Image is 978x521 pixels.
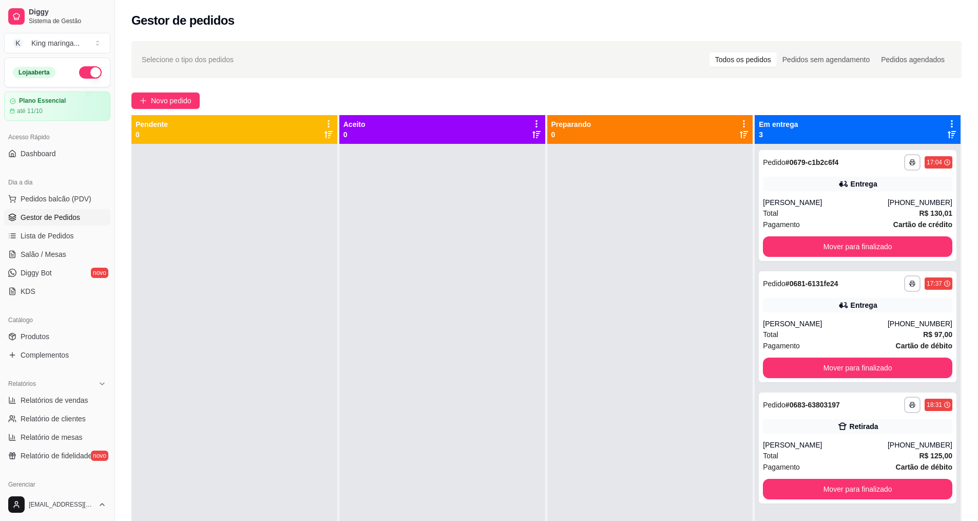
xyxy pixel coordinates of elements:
a: Dashboard [4,145,110,162]
button: Mover para finalizado [763,358,952,378]
span: Gestor de Pedidos [21,212,80,222]
article: Plano Essencial [19,97,66,105]
span: Relatório de clientes [21,414,86,424]
span: Pagamento [763,340,800,351]
span: Sistema de Gestão [29,17,106,25]
span: Relatório de mesas [21,432,83,442]
h2: Gestor de pedidos [131,12,235,29]
span: Relatório de fidelidade [21,451,92,461]
div: Loja aberta [13,67,55,78]
div: Pedidos sem agendamento [777,52,875,67]
div: Entrega [851,300,877,310]
span: Novo pedido [151,95,191,106]
strong: # 0679-c1b2c6f4 [785,158,839,166]
p: 3 [759,129,798,140]
span: plus [140,97,147,104]
div: King maringa ... [31,38,80,48]
span: Total [763,450,778,461]
a: Relatórios de vendas [4,392,110,408]
a: Relatório de fidelidadenovo [4,448,110,464]
button: Novo pedido [131,92,200,109]
strong: Cartão de débito [896,342,952,350]
span: Pagamento [763,461,800,473]
span: Total [763,329,778,340]
a: KDS [4,283,110,300]
div: [PHONE_NUMBER] [888,440,952,450]
p: Aceito [343,119,366,129]
span: Pedido [763,158,785,166]
button: Alterar Status [79,66,102,79]
div: [PERSON_NAME] [763,319,888,329]
div: Catálogo [4,312,110,328]
span: Selecione o tipo dos pedidos [142,54,234,65]
strong: # 0683-63803197 [785,401,840,409]
span: Pedidos balcão (PDV) [21,194,91,204]
span: Pedido [763,280,785,288]
span: Diggy Bot [21,268,52,278]
div: Dia a dia [4,174,110,191]
a: Diggy Botnovo [4,265,110,281]
a: Relatório de clientes [4,411,110,427]
p: Pendente [136,119,168,129]
a: Complementos [4,347,110,363]
a: Gestor de Pedidos [4,209,110,226]
strong: Cartão de débito [896,463,952,471]
div: [PERSON_NAME] [763,440,888,450]
strong: R$ 97,00 [923,330,952,339]
article: até 11/10 [17,107,43,115]
span: Complementos [21,350,69,360]
div: Todos os pedidos [709,52,777,67]
span: Total [763,208,778,219]
button: [EMAIL_ADDRESS][DOMAIN_NAME] [4,492,110,517]
div: [PHONE_NUMBER] [888,319,952,329]
span: Pedido [763,401,785,409]
span: [EMAIL_ADDRESS][DOMAIN_NAME] [29,500,94,509]
strong: R$ 125,00 [919,452,952,460]
strong: R$ 130,01 [919,209,952,217]
div: 17:04 [927,158,942,166]
div: 17:37 [927,280,942,288]
p: Preparando [551,119,591,129]
span: Pagamento [763,219,800,230]
div: Gerenciar [4,476,110,493]
a: DiggySistema de Gestão [4,4,110,29]
div: Retirada [850,421,878,432]
div: Pedidos agendados [875,52,950,67]
button: Select a team [4,33,110,53]
p: 0 [136,129,168,140]
div: [PHONE_NUMBER] [888,197,952,208]
a: Salão / Mesas [4,246,110,263]
strong: Cartão de crédito [893,220,952,229]
span: Relatórios [8,380,36,388]
div: Entrega [851,179,877,189]
div: 18:31 [927,401,942,409]
button: Mover para finalizado [763,479,952,499]
div: Acesso Rápido [4,129,110,145]
span: Diggy [29,8,106,17]
a: Plano Essencialaté 11/10 [4,91,110,121]
span: Produtos [21,331,49,342]
button: Pedidos balcão (PDV) [4,191,110,207]
div: [PERSON_NAME] [763,197,888,208]
a: Lista de Pedidos [4,228,110,244]
strong: # 0681-6131fe24 [785,280,838,288]
span: KDS [21,286,35,296]
p: Em entrega [759,119,798,129]
span: Salão / Mesas [21,249,66,259]
span: Dashboard [21,148,56,159]
a: Produtos [4,328,110,345]
p: 0 [551,129,591,140]
span: Relatórios de vendas [21,395,88,405]
button: Mover para finalizado [763,236,952,257]
p: 0 [343,129,366,140]
span: Lista de Pedidos [21,231,74,241]
a: Relatório de mesas [4,429,110,445]
span: K [13,38,23,48]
